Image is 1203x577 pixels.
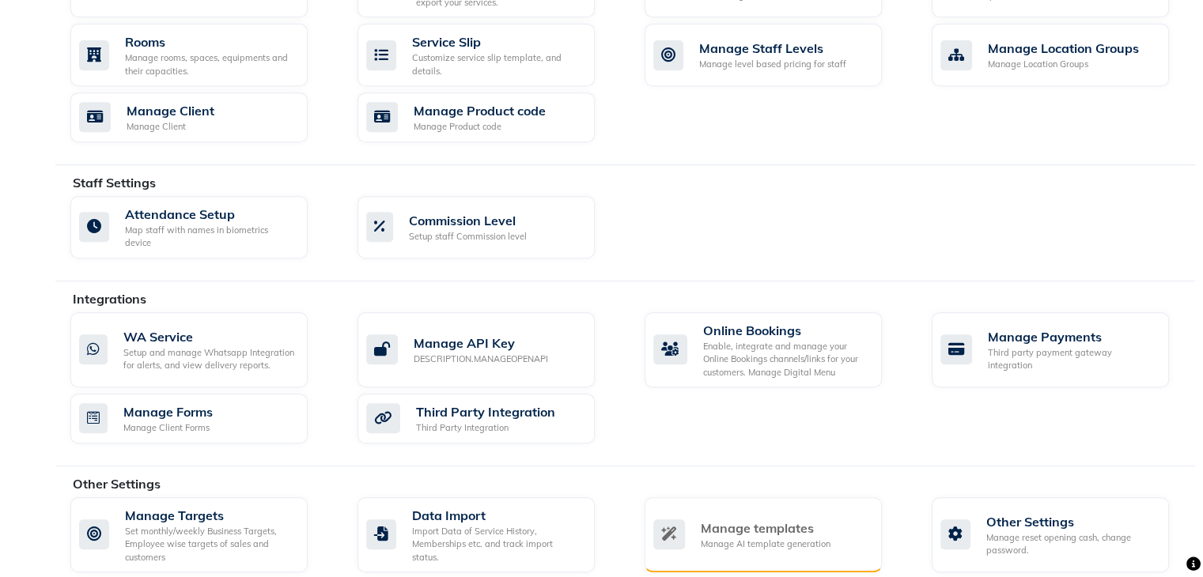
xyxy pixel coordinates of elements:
[416,421,555,435] div: Third Party Integration
[125,51,295,77] div: Manage rooms, spaces, equipments and their capacities.
[409,230,527,243] div: Setup staff Commission level
[645,24,908,86] a: Manage Staff LevelsManage level based pricing for staff
[125,205,295,224] div: Attendance Setup
[70,312,334,388] a: WA ServiceSetup and manage Whatsapp Integration for alerts, and view delivery reports.
[409,211,527,230] div: Commission Level
[932,24,1195,86] a: Manage Location GroupsManage Location Groups
[988,346,1156,372] div: Third party payment gateway integration
[357,92,621,142] a: Manage Product codeManage Product code
[701,537,830,551] div: Manage AI template generation
[412,525,582,564] div: Import Data of Service History, Memberships etc. and track import status.
[123,327,295,346] div: WA Service
[412,506,582,525] div: Data Import
[988,58,1139,71] div: Manage Location Groups
[701,519,830,537] div: Manage templates
[412,51,582,77] div: Customize service slip template, and details.
[645,497,908,573] a: Manage templatesManage AI template generation
[357,394,621,443] a: Third Party IntegrationThird Party Integration
[357,497,621,573] a: Data ImportImport Data of Service History, Memberships etc. and track import status.
[70,24,334,86] a: RoomsManage rooms, spaces, equipments and their capacities.
[703,340,869,379] div: Enable, integrate and manage your Online Bookings channels/links for your customers. Manage Digit...
[988,327,1156,346] div: Manage Payments
[932,497,1195,573] a: Other SettingsManage reset opening cash, change password.
[645,312,908,388] a: Online BookingsEnable, integrate and manage your Online Bookings channels/links for your customer...
[988,39,1139,58] div: Manage Location Groups
[70,92,334,142] a: Manage ClientManage Client
[416,402,555,421] div: Third Party Integration
[127,120,214,134] div: Manage Client
[125,32,295,51] div: Rooms
[414,120,546,134] div: Manage Product code
[414,334,548,353] div: Manage API Key
[357,24,621,86] a: Service SlipCustomize service slip template, and details.
[125,525,295,564] div: Set monthly/weekly Business Targets, Employee wise targets of sales and customers
[932,312,1195,388] a: Manage PaymentsThird party payment gateway integration
[123,346,295,372] div: Setup and manage Whatsapp Integration for alerts, and view delivery reports.
[70,394,334,443] a: Manage FormsManage Client Forms
[414,353,548,366] div: DESCRIPTION.MANAGEOPENAPI
[357,196,621,258] a: Commission LevelSetup staff Commission level
[986,512,1156,531] div: Other Settings
[986,531,1156,557] div: Manage reset opening cash, change password.
[127,101,214,120] div: Manage Client
[699,39,846,58] div: Manage Staff Levels
[70,196,334,258] a: Attendance SetupMap staff with names in biometrics device
[699,58,846,71] div: Manage level based pricing for staff
[125,506,295,525] div: Manage Targets
[123,421,213,435] div: Manage Client Forms
[703,321,869,340] div: Online Bookings
[125,224,295,250] div: Map staff with names in biometrics device
[412,32,582,51] div: Service Slip
[414,101,546,120] div: Manage Product code
[70,497,334,573] a: Manage TargetsSet monthly/weekly Business Targets, Employee wise targets of sales and customers
[357,312,621,388] a: Manage API KeyDESCRIPTION.MANAGEOPENAPI
[123,402,213,421] div: Manage Forms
